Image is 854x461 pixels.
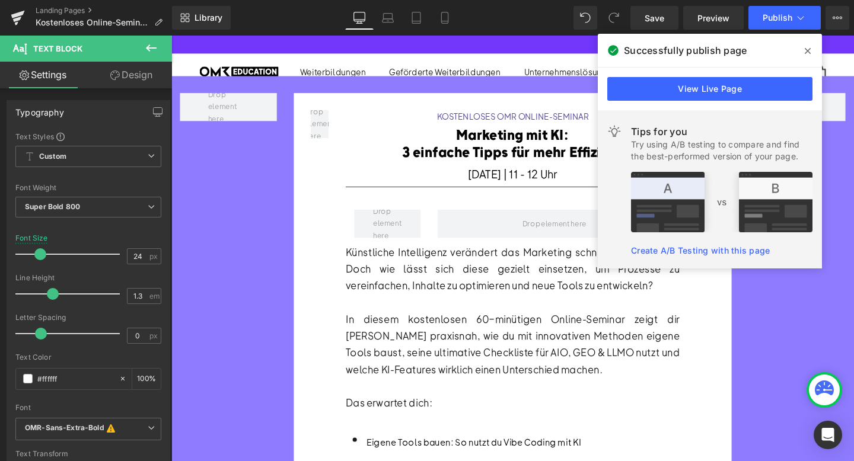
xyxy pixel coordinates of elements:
div: Tips for you [631,124,812,139]
font: Marketing mit KI: [299,95,418,113]
div: Open Intercom Messenger [814,421,842,449]
a: WeiterbildungenWeiterbildungen [135,32,204,43]
a: Create A/B Testing with this page [631,245,770,255]
a: Geförderte Weiterbildungen [229,32,346,43]
span: em [149,292,160,300]
div: Try using A/B testing to compare and find the best-performed version of your page. [631,139,812,162]
span: Publish [763,13,792,23]
a: Warenkorb öffnen [677,31,688,45]
div: Line Height [15,274,161,282]
button: Undo [573,6,597,30]
div: Text Styles [15,132,161,141]
span: Text Block [33,44,82,53]
a: Landing Pages [36,6,172,15]
div: Font [15,404,161,412]
i: OMR-Sans-Extra-Bold [25,423,104,435]
img: light.svg [607,124,622,139]
a: Preview [683,6,744,30]
a: New Library [172,6,231,30]
span: Preview [697,12,729,24]
a: Mobile [431,6,459,30]
a: Design [88,62,174,88]
span: Library [195,12,222,23]
font: Eigene Tools bauen: So nutzt du Vibe Coding mit KI [205,421,431,433]
span: Save [645,12,664,24]
a: View Live Page [607,77,812,101]
div: Font Weight [15,184,161,192]
span: px [149,332,160,340]
img: tip.png [631,172,812,232]
a: Tablet [402,6,431,30]
div: Typography [15,101,64,117]
input: Color [37,372,113,385]
font: 3 einfache Tipps für mehr Effizienz [243,113,475,131]
h5: KOSTENLOSES OMR ONLINE-SEMINAR [183,78,534,92]
span: Kostenloses Online-Seminar | KI [36,18,149,27]
b: Super Bold 800 [25,202,80,211]
a: Laptop [374,6,402,30]
div: Künstliche Intelligenz verändert das Marketing schneller als je zuvor! Doch wie lässt sich diese ... [183,219,534,271]
div: % [132,369,161,389]
font: [DATE] | 11 - 12 Uhr [311,137,406,152]
a: Suche [649,32,662,44]
span: Successfully publish page [624,43,747,57]
a: Desktop [345,6,374,30]
div: Letter Spacing [15,313,161,322]
a: UnternehmenslösungenUnternehmenslösungen [371,32,468,43]
div: Das erwartet dich: [183,377,534,395]
button: Redo [602,6,626,30]
b: Custom [39,152,66,162]
nav: Hauptmenü [135,31,468,46]
div: Text Transform [15,450,161,458]
button: More [826,6,849,30]
div: Font Size [15,234,48,242]
div: In diesem kostenlosen 60-minütigen Online-Seminar zeigt dir [PERSON_NAME] praxisnah, wie du mit i... [183,289,534,360]
span: px [149,252,160,260]
button: Publish [748,6,821,30]
div: Text Color [15,353,161,361]
img: Omr_education_Logo [30,33,113,43]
